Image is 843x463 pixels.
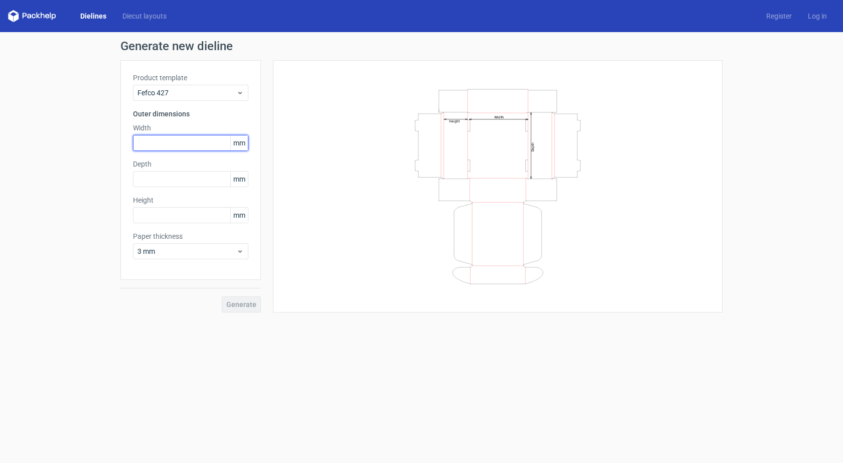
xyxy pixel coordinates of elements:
[120,40,723,52] h1: Generate new dieline
[137,246,236,256] span: 3 mm
[133,231,248,241] label: Paper thickness
[133,195,248,205] label: Height
[230,172,248,187] span: mm
[133,109,248,119] h3: Outer dimensions
[230,208,248,223] span: mm
[133,159,248,169] label: Depth
[800,11,835,21] a: Log in
[758,11,800,21] a: Register
[133,123,248,133] label: Width
[133,73,248,83] label: Product template
[114,11,175,21] a: Diecut layouts
[72,11,114,21] a: Dielines
[494,114,504,119] text: Width
[449,119,460,123] text: Height
[230,135,248,150] span: mm
[137,88,236,98] span: Fefco 427
[531,142,535,151] text: Depth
